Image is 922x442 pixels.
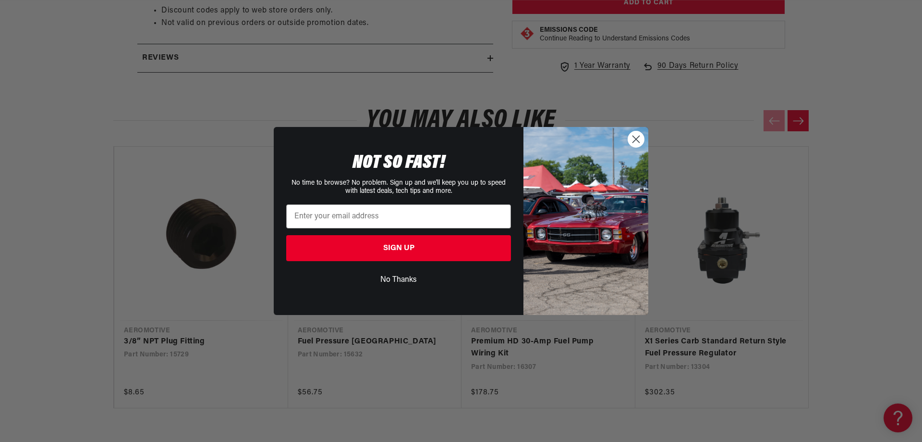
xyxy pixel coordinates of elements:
[523,127,648,315] img: 85cdd541-2605-488b-b08c-a5ee7b438a35.jpeg
[286,271,511,289] button: No Thanks
[286,235,511,261] button: SIGN UP
[291,179,506,195] span: No time to browse? No problem. Sign up and we'll keep you up to speed with latest deals, tech tip...
[352,153,445,173] span: NOT SO FAST!
[286,204,511,228] input: Enter your email address
[628,131,644,148] button: Close dialog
